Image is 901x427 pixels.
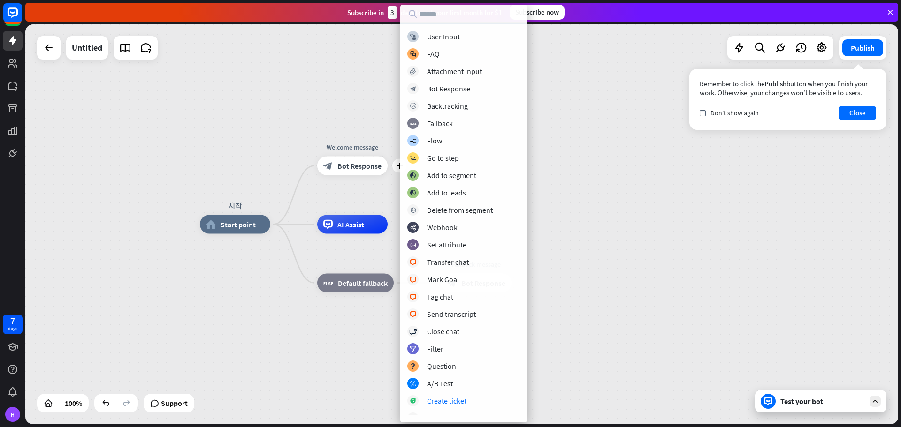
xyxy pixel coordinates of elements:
i: block_goto [410,155,416,161]
div: Bot Response [427,84,470,93]
i: block_bot_response [323,161,333,171]
i: block_set_attribute [410,242,416,248]
i: block_question [410,363,416,369]
i: builder_tree [410,138,416,144]
div: Add to leads [427,188,466,197]
div: Tag chat [427,292,453,301]
div: Test your bot [780,397,865,406]
i: block_add_to_segment [410,172,416,179]
div: Welcome message [310,142,395,152]
i: block_bot_response [410,86,416,92]
div: Delete from segment [427,205,493,215]
i: block_attachment [410,68,416,75]
div: Send transcript [427,309,476,319]
div: Subscribe in days to get your first month for $1 [347,6,502,19]
div: FAQ [427,49,440,59]
div: days [8,325,17,332]
span: AI Assist [337,220,364,229]
div: Close chat [427,327,459,336]
i: block_backtracking [410,103,416,109]
i: block_delete_from_segment [410,207,416,213]
span: Bot Response [337,161,382,171]
i: block_fallback [410,120,416,127]
div: H [5,407,20,422]
div: 3 [388,6,397,19]
i: block_add_to_segment [410,190,416,196]
div: Question [427,361,456,371]
i: block_fallback [323,278,333,288]
div: Filter [427,344,443,353]
div: Webhook [427,223,458,232]
div: Create ticket [427,396,466,405]
button: Close [839,106,876,120]
div: Untitled [72,36,102,60]
i: block_livechat [410,259,417,265]
i: block_user_input [410,34,416,40]
i: filter [410,346,416,352]
div: User Input [427,32,460,41]
div: 7 [10,317,15,325]
i: home_2 [206,220,216,229]
i: block_livechat [410,311,417,317]
div: A/B Test [427,379,453,388]
div: Backtracking [427,101,468,111]
div: Add to segment [427,171,476,180]
div: Mark Goal [427,275,459,284]
div: Fallback [427,119,453,128]
div: Go to step [427,153,459,163]
div: Attachment input [427,67,482,76]
i: webhooks [410,225,416,231]
i: plus [396,163,403,169]
i: block_faq [410,51,416,57]
span: Start point [221,220,256,229]
i: block_ab_testing [410,381,416,387]
div: Set attribute [427,240,466,249]
div: Transfer chat [427,257,469,267]
button: Open LiveChat chat widget [8,4,36,32]
i: block_livechat [410,294,417,300]
div: 시작 [193,201,277,210]
i: block_livechat [410,277,417,283]
a: 7 days [3,315,23,334]
i: block_close_chat [409,329,417,335]
div: Subscribe now [510,5,565,20]
div: 100% [62,396,85,411]
div: Flow [427,136,442,145]
div: Remember to click the button when you finish your work. Otherwise, your changes won’t be visible ... [700,79,876,97]
div: Add contact [427,413,465,423]
span: Publish [764,79,786,88]
button: Publish [842,39,883,56]
span: Default fallback [338,278,388,288]
span: Don't show again [710,109,759,117]
span: Support [161,396,188,411]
